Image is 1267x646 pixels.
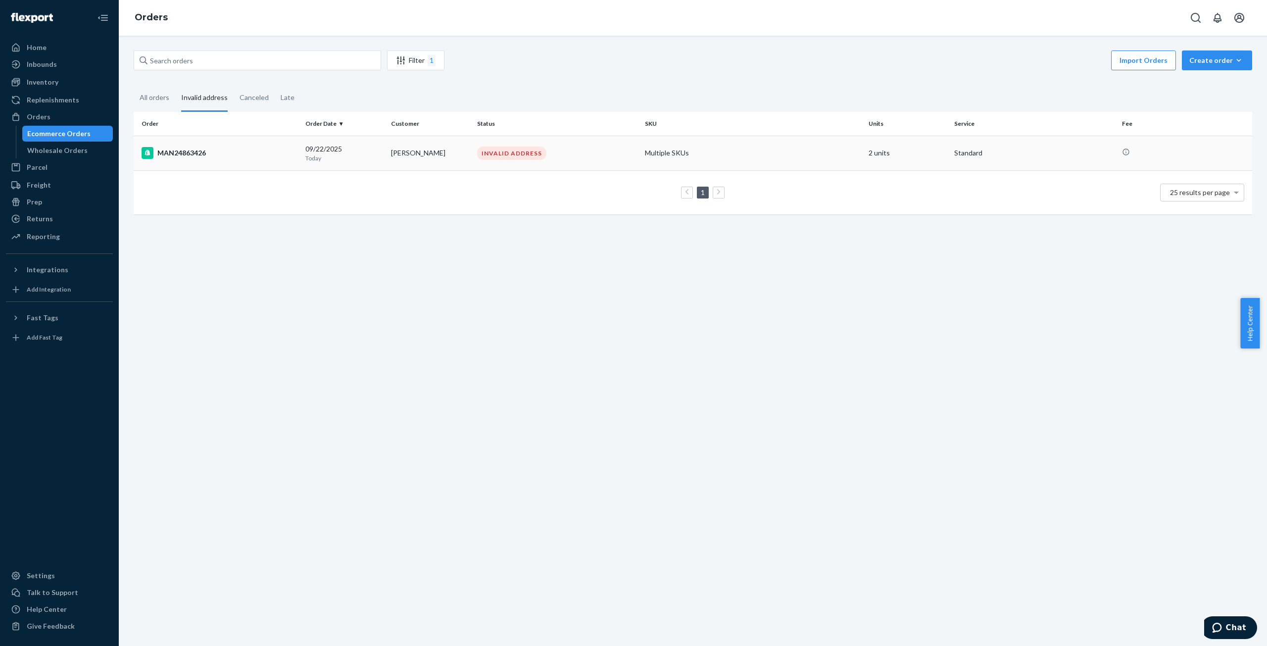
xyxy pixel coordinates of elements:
[27,285,71,294] div: Add Integration
[6,211,113,227] a: Returns
[27,333,62,342] div: Add Fast Tag
[27,232,60,242] div: Reporting
[1170,188,1230,197] span: 25 results per page
[6,310,113,326] button: Fast Tags
[22,143,113,158] a: Wholesale Orders
[27,112,50,122] div: Orders
[387,136,473,170] td: [PERSON_NAME]
[27,162,48,172] div: Parcel
[27,180,51,190] div: Freight
[1182,50,1252,70] button: Create order
[6,618,113,634] button: Give Feedback
[27,571,55,581] div: Settings
[6,74,113,90] a: Inventory
[305,144,383,162] div: 09/22/2025
[135,12,168,23] a: Orders
[27,43,47,52] div: Home
[6,92,113,108] a: Replenishments
[477,147,546,160] div: INVALID ADDRESS
[950,112,1118,136] th: Service
[6,282,113,298] a: Add Integration
[6,56,113,72] a: Inbounds
[865,136,950,170] td: 2 units
[140,85,169,110] div: All orders
[865,112,950,136] th: Units
[391,119,469,128] div: Customer
[6,568,113,584] a: Settings
[1118,112,1252,136] th: Fee
[27,588,78,597] div: Talk to Support
[27,265,68,275] div: Integrations
[27,197,42,207] div: Prep
[6,330,113,346] a: Add Fast Tag
[240,85,269,110] div: Canceled
[954,148,1114,158] p: Standard
[27,146,88,155] div: Wholesale Orders
[473,112,641,136] th: Status
[388,54,444,66] div: Filter
[27,95,79,105] div: Replenishments
[1208,8,1227,28] button: Open notifications
[428,54,436,66] div: 1
[6,585,113,600] button: Talk to Support
[6,177,113,193] a: Freight
[27,214,53,224] div: Returns
[127,3,176,32] ol: breadcrumbs
[142,147,297,159] div: MAN24863426
[6,262,113,278] button: Integrations
[27,77,58,87] div: Inventory
[1111,50,1176,70] button: Import Orders
[6,109,113,125] a: Orders
[387,50,444,70] button: Filter
[11,13,53,23] img: Flexport logo
[6,159,113,175] a: Parcel
[27,313,58,323] div: Fast Tags
[641,136,865,170] td: Multiple SKUs
[134,50,381,70] input: Search orders
[305,154,383,162] p: Today
[6,229,113,245] a: Reporting
[281,85,294,110] div: Late
[301,112,387,136] th: Order Date
[1229,8,1249,28] button: Open account menu
[22,126,113,142] a: Ecommerce Orders
[27,621,75,631] div: Give Feedback
[6,194,113,210] a: Prep
[93,8,113,28] button: Close Navigation
[6,40,113,55] a: Home
[27,59,57,69] div: Inbounds
[181,85,228,112] div: Invalid address
[699,188,707,197] a: Page 1 is your current page
[1204,616,1257,641] iframe: Opens a widget where you can chat to one of our agents
[134,112,301,136] th: Order
[27,129,91,139] div: Ecommerce Orders
[1189,55,1245,65] div: Create order
[641,112,865,136] th: SKU
[1186,8,1206,28] button: Open Search Box
[1240,298,1260,348] button: Help Center
[6,601,113,617] a: Help Center
[27,604,67,614] div: Help Center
